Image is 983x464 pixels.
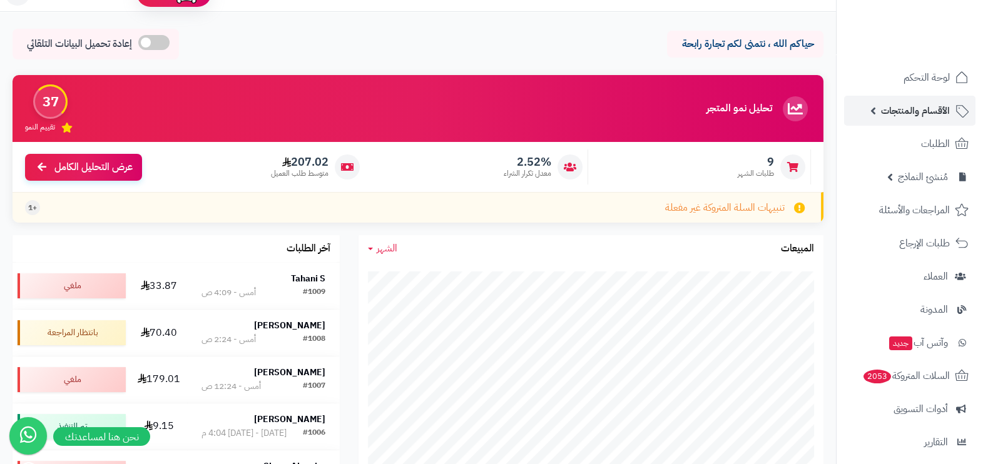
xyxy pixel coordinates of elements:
[287,243,330,255] h3: آخر الطلبات
[844,295,975,325] a: المدونة
[898,9,971,36] img: logo-2.png
[28,203,37,213] span: +1
[921,135,950,153] span: الطلبات
[27,37,132,51] span: إعادة تحميل البيانات التلقائي
[781,243,814,255] h3: المبيعات
[271,168,329,179] span: متوسط طلب العميل
[889,336,912,350] span: جديد
[18,273,126,298] div: ملغي
[131,403,187,450] td: 9.15
[254,413,325,426] strong: [PERSON_NAME]
[131,310,187,356] td: 70.40
[924,268,948,285] span: العملاء
[377,241,397,256] span: الشهر
[201,286,256,299] div: أمس - 4:09 ص
[881,102,950,119] span: الأقسام والمنتجات
[862,367,950,385] span: السلات المتروكة
[888,334,948,351] span: وآتس آب
[844,195,975,225] a: المراجعات والأسئلة
[676,37,814,51] p: حياكم الله ، نتمنى لكم تجارة رابحة
[254,319,325,332] strong: [PERSON_NAME]
[291,272,325,285] strong: Tahani S
[920,301,948,318] span: المدونة
[303,286,325,299] div: #1009
[504,168,551,179] span: معدل تكرار الشراء
[844,427,975,457] a: التقارير
[368,241,397,256] a: الشهر
[131,263,187,309] td: 33.87
[844,328,975,358] a: وآتس آبجديد
[271,155,329,169] span: 207.02
[738,155,774,169] span: 9
[504,155,551,169] span: 2.52%
[844,129,975,159] a: الطلبات
[879,201,950,219] span: المراجعات والأسئلة
[894,400,948,418] span: أدوات التسويق
[54,160,133,174] span: عرض التحليل الكامل
[18,414,126,439] div: تم التنفيذ
[254,366,325,379] strong: [PERSON_NAME]
[25,122,55,133] span: تقييم النمو
[904,69,950,86] span: لوحة التحكم
[131,356,187,403] td: 179.01
[862,369,892,384] span: 2053
[898,168,948,186] span: مُنشئ النماذج
[18,320,126,345] div: بانتظار المراجعة
[303,380,325,393] div: #1007
[899,235,950,252] span: طلبات الإرجاع
[303,333,325,346] div: #1008
[201,333,256,346] div: أمس - 2:24 ص
[844,361,975,391] a: السلات المتروكة2053
[201,427,287,440] div: [DATE] - [DATE] 4:04 م
[844,394,975,424] a: أدوات التسويق
[201,380,261,393] div: أمس - 12:24 ص
[844,63,975,93] a: لوحة التحكم
[738,168,774,179] span: طلبات الشهر
[665,201,785,215] span: تنبيهات السلة المتروكة غير مفعلة
[706,103,772,114] h3: تحليل نمو المتجر
[844,228,975,258] a: طلبات الإرجاع
[18,367,126,392] div: ملغي
[924,433,948,451] span: التقارير
[303,427,325,440] div: #1006
[25,154,142,181] a: عرض التحليل الكامل
[844,261,975,291] a: العملاء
